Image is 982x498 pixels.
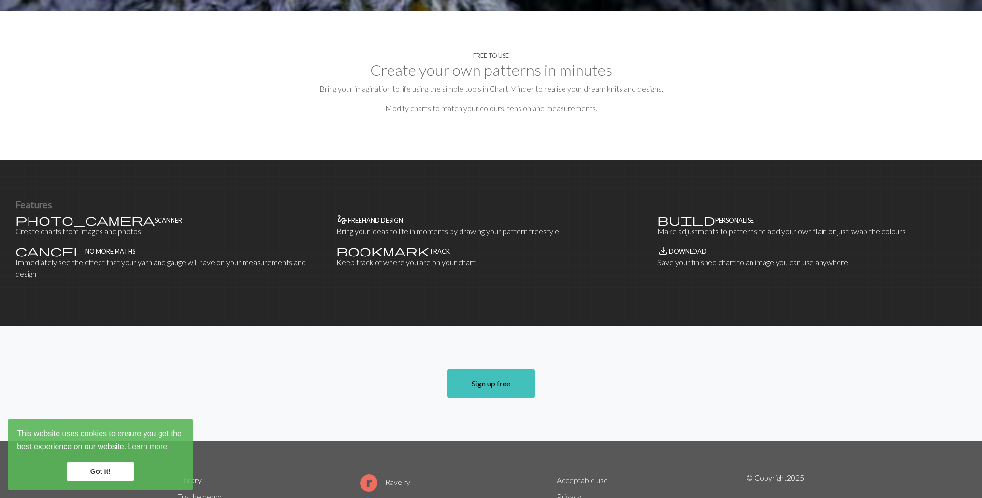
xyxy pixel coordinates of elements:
[85,248,135,255] h4: No more maths
[336,256,646,268] p: Keep track of where you are on your chart
[360,477,410,486] a: Ravelry
[360,474,377,492] img: Ravelry logo
[67,462,134,481] a: dismiss cookie message
[15,61,967,79] h2: Create your own patterns in minutes
[15,256,325,280] p: Immediately see the effect that your yarn and gauge will have on your measurements and design
[15,102,967,114] p: Modify charts to match your colours, tension and measurements.
[429,248,450,255] h4: Track
[669,248,707,255] h4: Download
[657,244,669,257] span: save_alt
[336,226,646,237] p: Bring your ideas to life in moments by drawing your pattern freestyle
[447,369,535,398] a: Sign up free
[336,244,429,257] span: bookmark
[15,199,967,210] h3: Features
[15,83,967,95] p: Bring your imagination to life using the simple tools in Chart Minder to realise your dream knits...
[657,256,967,268] p: Save your finished chart to an image you can use anywhere
[715,217,754,224] h4: Personalise
[557,475,608,484] a: Acceptable use
[336,213,348,227] span: gesture
[8,419,193,490] div: cookieconsent
[15,226,325,237] p: Create charts from images and photos
[473,52,509,59] h4: Free to use
[17,428,184,454] span: This website uses cookies to ensure you get the best experience on our website.
[657,213,715,227] span: build
[126,440,169,454] a: learn more about cookies
[155,217,182,224] h4: Scanner
[15,244,85,257] span: cancel
[348,217,403,224] h4: Freehand design
[657,226,967,237] p: Make adjustments to patterns to add your own flair, or just swap the colours
[15,213,155,227] span: photo_camera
